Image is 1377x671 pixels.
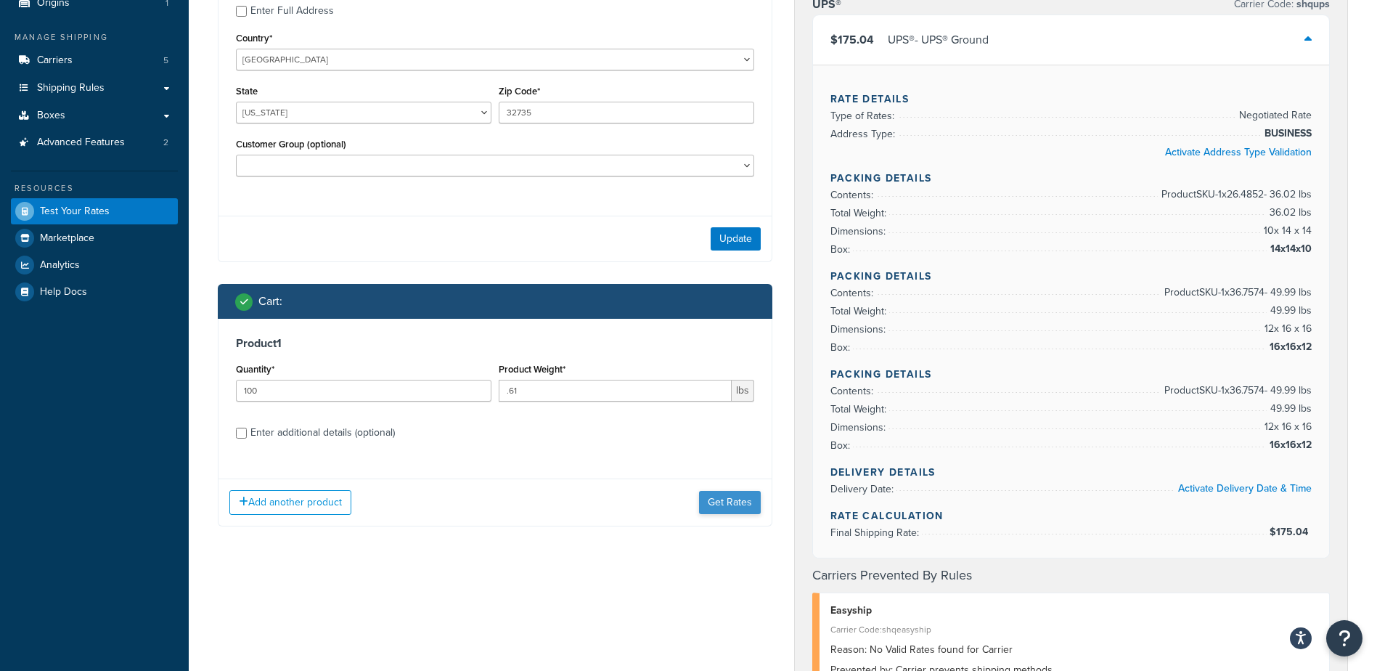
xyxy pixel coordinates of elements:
div: Enter additional details (optional) [250,423,395,443]
a: Shipping Rules [11,75,178,102]
li: Advanced Features [11,129,178,156]
span: Contents: [830,187,877,203]
h2: Cart : [258,295,282,308]
span: 2 [163,137,168,149]
span: Box: [830,340,854,355]
div: Resources [11,182,178,195]
span: Address Type: [830,126,899,142]
span: Product SKU-1 x 36.7574 - 49.99 lbs [1161,382,1312,399]
span: Box: [830,242,854,257]
span: Contents: [830,383,877,399]
button: Open Resource Center [1326,620,1362,656]
span: Contents: [830,285,877,301]
span: Advanced Features [37,137,125,149]
span: Shipping Rules [37,82,105,94]
label: Zip Code* [499,86,540,97]
span: Total Weight: [830,206,890,221]
span: Product SKU-1 x 36.7574 - 49.99 lbs [1161,284,1312,301]
a: Boxes [11,102,178,129]
span: 12 x 16 x 16 [1261,418,1312,436]
a: Test Your Rates [11,198,178,224]
a: Activate Delivery Date & Time [1178,481,1312,496]
button: Add another product [229,490,351,515]
div: Carrier Code: shqeasyship [830,619,1319,640]
span: 16x16x12 [1266,338,1312,356]
h4: Packing Details [830,269,1312,284]
input: 0.0 [236,380,491,402]
span: Boxes [37,110,65,122]
label: Product Weight* [499,364,565,375]
span: Analytics [40,259,80,272]
a: Help Docs [11,279,178,305]
span: 49.99 lbs [1267,400,1312,418]
div: Manage Shipping [11,31,178,44]
span: Dimensions: [830,420,889,435]
span: Total Weight: [830,402,890,417]
span: 16x16x12 [1266,436,1312,454]
label: Country* [236,33,272,44]
li: Carriers [11,47,178,74]
h4: Packing Details [830,367,1312,382]
span: Type of Rates: [830,108,898,123]
span: Carriers [37,54,73,67]
span: Box: [830,438,854,453]
span: lbs [732,380,754,402]
div: UPS® - UPS® Ground [888,30,989,50]
button: Update [711,227,761,251]
button: Get Rates [699,491,761,514]
input: Enter additional details (optional) [236,428,247,439]
span: $175.04 [1270,524,1312,540]
span: Negotiated Rate [1235,107,1312,124]
h3: Product 1 [236,336,754,351]
h4: Carriers Prevented By Rules [812,566,1331,585]
span: Dimensions: [830,224,889,239]
span: $175.04 [830,31,874,48]
a: Activate Address Type Validation [1165,145,1312,160]
label: Customer Group (optional) [236,139,346,150]
span: Delivery Date: [830,481,897,497]
input: 0.00 [499,380,732,402]
span: Product SKU-1 x 26.4852 - 36.02 lbs [1158,186,1312,203]
span: Marketplace [40,232,94,245]
div: Easyship [830,601,1319,621]
h4: Packing Details [830,171,1312,186]
a: Marketplace [11,225,178,251]
h4: Delivery Details [830,465,1312,480]
span: Total Weight: [830,304,890,319]
a: Advanced Features2 [11,129,178,156]
input: Enter Full Address [236,6,247,17]
label: State [236,86,258,97]
span: 14x14x10 [1267,240,1312,258]
span: Test Your Rates [40,206,110,218]
span: 5 [163,54,168,67]
span: BUSINESS [1261,125,1312,142]
span: 10 x 14 x 14 [1260,222,1312,240]
label: Quantity* [236,364,274,375]
span: Reason: [830,642,867,657]
h4: Rate Details [830,91,1312,107]
span: 12 x 16 x 16 [1261,320,1312,338]
a: Carriers5 [11,47,178,74]
span: Help Docs [40,286,87,298]
a: Analytics [11,252,178,278]
span: 36.02 lbs [1266,204,1312,221]
div: No Valid Rates found for Carrier [830,640,1319,660]
div: Enter Full Address [250,1,334,21]
h4: Rate Calculation [830,508,1312,524]
span: Dimensions: [830,322,889,337]
span: 49.99 lbs [1267,302,1312,320]
span: Final Shipping Rate: [830,525,923,540]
